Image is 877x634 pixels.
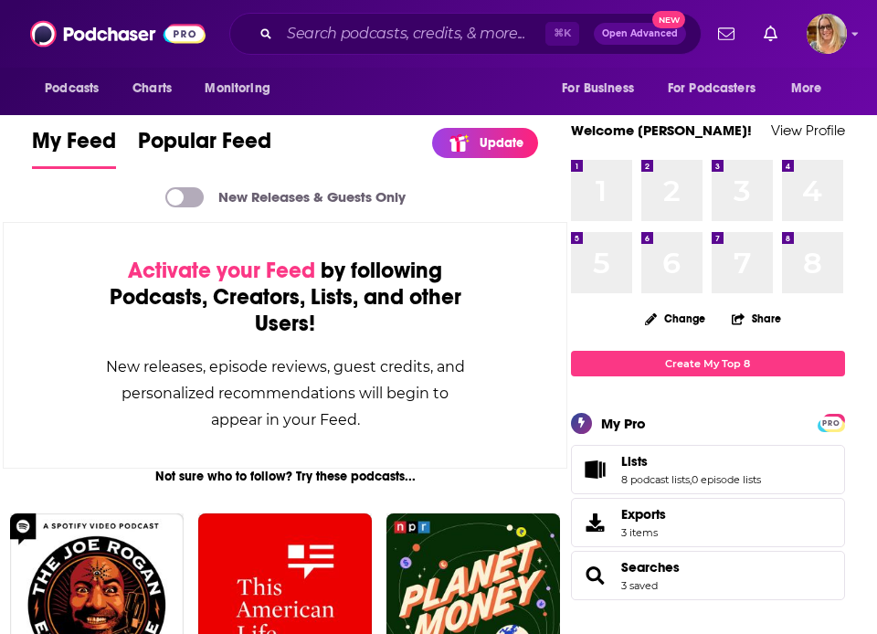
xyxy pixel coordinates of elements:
button: Open AdvancedNew [594,23,686,45]
span: Popular Feed [138,127,271,165]
a: Show notifications dropdown [711,18,742,49]
a: Searches [577,563,614,588]
a: Lists [621,453,761,470]
a: View Profile [771,122,845,139]
span: Open Advanced [602,29,678,38]
span: 3 items [621,526,666,539]
span: Podcasts [45,76,99,101]
a: Charts [121,71,183,106]
a: My Feed [32,127,116,169]
span: , [690,473,692,486]
a: 3 saved [621,579,658,592]
button: open menu [549,71,657,106]
button: Change [634,307,716,330]
button: open menu [656,71,782,106]
span: ⌘ K [545,22,579,46]
span: New [652,11,685,28]
button: open menu [192,71,293,106]
a: Create My Top 8 [571,351,845,375]
span: Exports [621,506,666,523]
a: Exports [571,498,845,547]
img: Podchaser - Follow, Share and Rate Podcasts [30,16,206,51]
div: New releases, episode reviews, guest credits, and personalized recommendations will begin to appe... [95,354,475,433]
span: Exports [577,510,614,535]
span: For Podcasters [668,76,755,101]
a: 0 episode lists [692,473,761,486]
a: Update [432,128,538,158]
button: Show profile menu [807,14,847,54]
p: Update [480,135,523,151]
span: For Business [562,76,634,101]
a: 8 podcast lists [621,473,690,486]
span: Searches [571,551,845,600]
button: open menu [778,71,845,106]
div: by following Podcasts, Creators, Lists, and other Users! [95,258,475,337]
a: Welcome [PERSON_NAME]! [571,122,752,139]
button: open menu [32,71,122,106]
button: Share [731,301,782,336]
div: My Pro [601,415,646,432]
a: PRO [820,415,842,428]
input: Search podcasts, credits, & more... [280,19,545,48]
span: Monitoring [205,76,269,101]
span: Lists [621,453,648,470]
span: My Feed [32,127,116,165]
span: Activate your Feed [128,257,315,284]
span: PRO [820,417,842,430]
span: Lists [571,445,845,494]
span: Charts [132,76,172,101]
div: Not sure who to follow? Try these podcasts... [3,469,567,484]
a: Searches [621,559,680,576]
img: User Profile [807,14,847,54]
span: Logged in as StacHart [807,14,847,54]
a: Popular Feed [138,127,271,169]
div: Search podcasts, credits, & more... [229,13,702,55]
span: More [791,76,822,101]
a: Lists [577,457,614,482]
a: New Releases & Guests Only [165,187,406,207]
a: Show notifications dropdown [756,18,785,49]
